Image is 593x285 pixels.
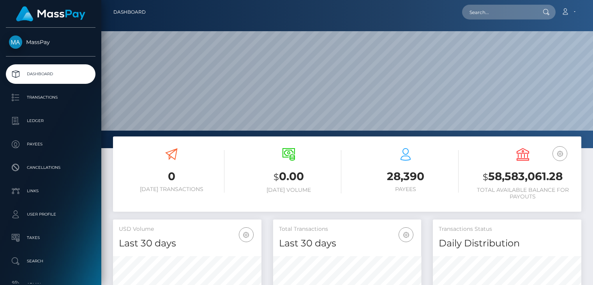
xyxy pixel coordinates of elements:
[6,39,95,46] span: MassPay
[9,138,92,150] p: Payees
[6,158,95,177] a: Cancellations
[439,237,575,250] h4: Daily Distribution
[236,187,342,193] h6: [DATE] Volume
[9,162,92,173] p: Cancellations
[439,225,575,233] h5: Transactions Status
[6,228,95,248] a: Taxes
[6,251,95,271] a: Search
[279,225,416,233] h5: Total Transactions
[483,172,488,182] small: $
[9,68,92,80] p: Dashboard
[6,111,95,131] a: Ledger
[353,186,459,193] h6: Payees
[6,181,95,201] a: Links
[236,169,342,185] h3: 0.00
[6,205,95,224] a: User Profile
[462,5,535,19] input: Search...
[6,135,95,154] a: Payees
[470,169,576,185] h3: 58,583,061.28
[16,6,85,21] img: MassPay Logo
[9,255,92,267] p: Search
[6,64,95,84] a: Dashboard
[470,187,576,200] h6: Total Available Balance for Payouts
[6,88,95,107] a: Transactions
[353,169,459,184] h3: 28,390
[119,237,256,250] h4: Last 30 days
[279,237,416,250] h4: Last 30 days
[119,186,224,193] h6: [DATE] Transactions
[9,35,22,49] img: MassPay
[9,232,92,244] p: Taxes
[113,4,146,20] a: Dashboard
[9,92,92,103] p: Transactions
[119,225,256,233] h5: USD Volume
[9,209,92,220] p: User Profile
[119,169,224,184] h3: 0
[9,185,92,197] p: Links
[9,115,92,127] p: Ledger
[274,172,279,182] small: $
